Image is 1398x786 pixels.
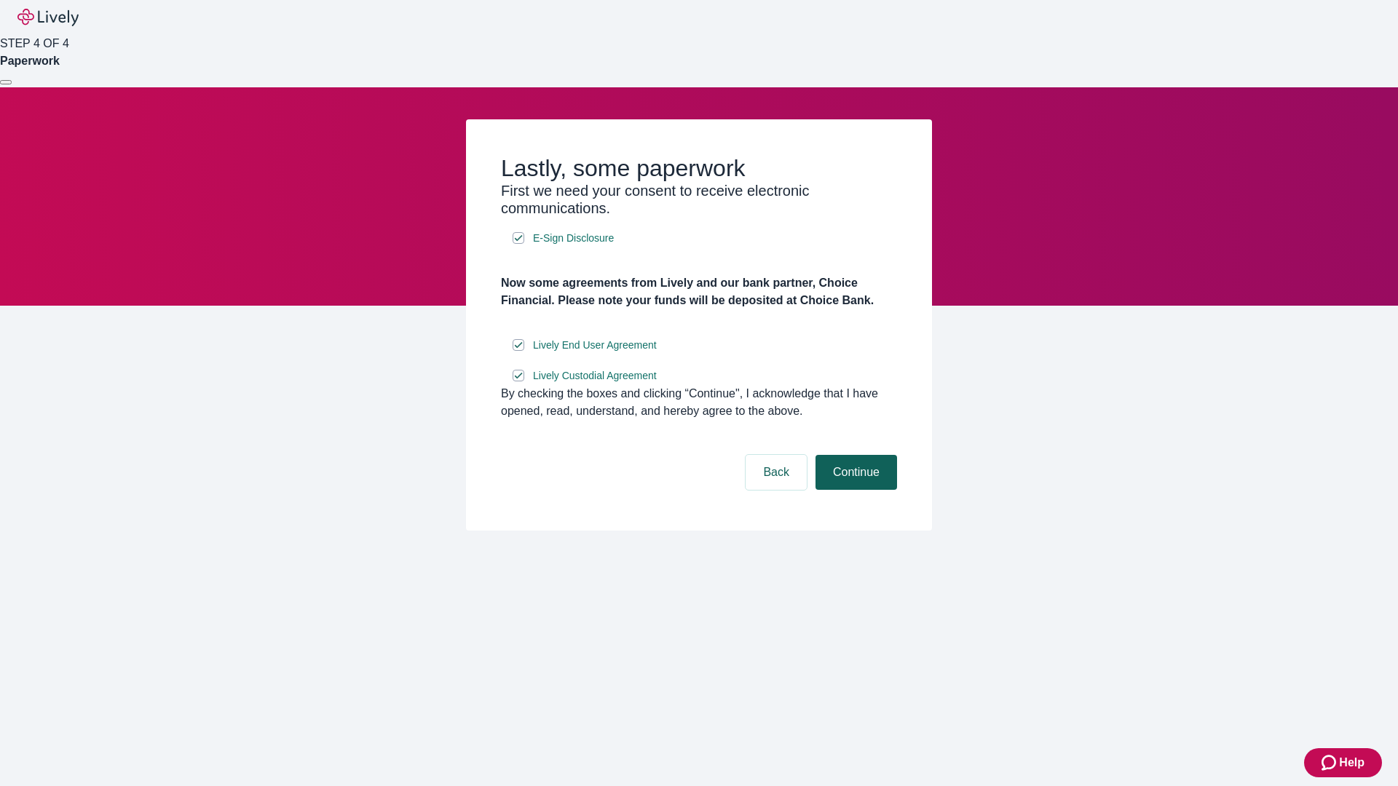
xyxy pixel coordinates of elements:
svg: Zendesk support icon [1322,754,1339,771]
div: By checking the boxes and clicking “Continue", I acknowledge that I have opened, read, understand... [501,385,897,420]
span: Help [1339,754,1365,771]
img: Lively [17,9,79,26]
button: Back [746,455,807,490]
h3: First we need your consent to receive electronic communications. [501,182,897,217]
a: e-sign disclosure document [530,336,660,354]
button: Zendesk support iconHelp [1304,748,1382,777]
a: e-sign disclosure document [530,367,660,385]
a: e-sign disclosure document [530,229,617,247]
span: Lively Custodial Agreement [533,368,657,384]
span: Lively End User Agreement [533,338,657,353]
span: E-Sign Disclosure [533,231,614,246]
button: Continue [815,455,897,490]
h4: Now some agreements from Lively and our bank partner, Choice Financial. Please note your funds wi... [501,274,897,309]
h2: Lastly, some paperwork [501,154,897,182]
